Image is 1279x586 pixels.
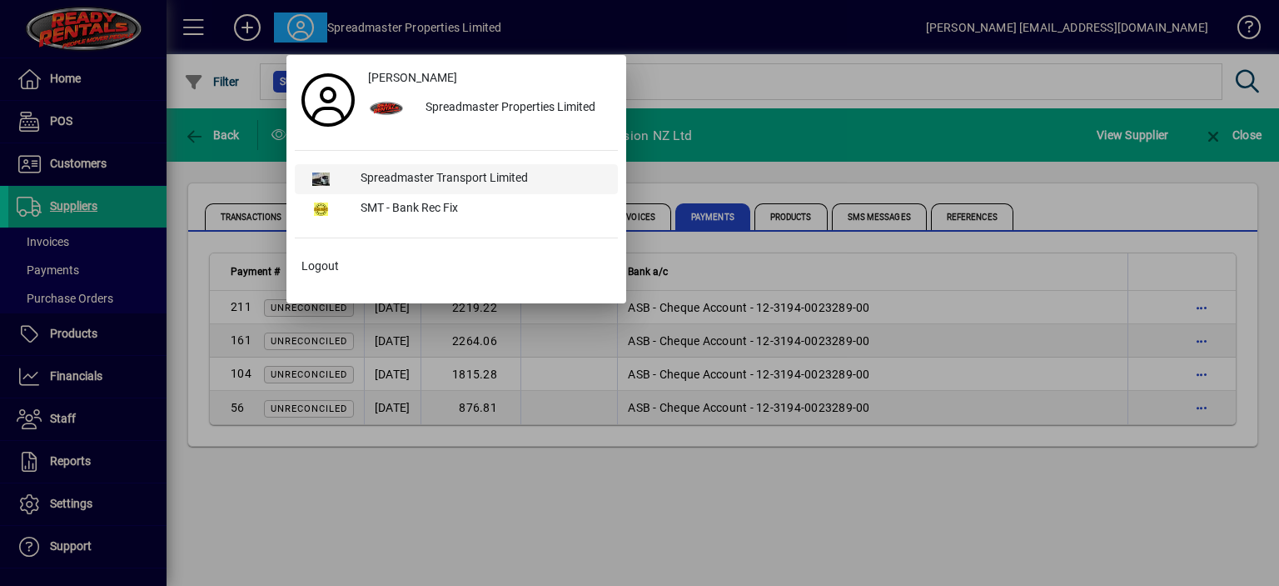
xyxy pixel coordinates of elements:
[368,69,457,87] span: [PERSON_NAME]
[295,85,361,115] a: Profile
[347,164,618,194] div: Spreadmaster Transport Limited
[295,194,618,224] button: SMT - Bank Rec Fix
[301,258,339,275] span: Logout
[295,252,618,282] button: Logout
[295,164,618,194] button: Spreadmaster Transport Limited
[361,93,618,123] button: Spreadmaster Properties Limited
[412,93,618,123] div: Spreadmaster Properties Limited
[361,63,618,93] a: [PERSON_NAME]
[347,194,618,224] div: SMT - Bank Rec Fix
